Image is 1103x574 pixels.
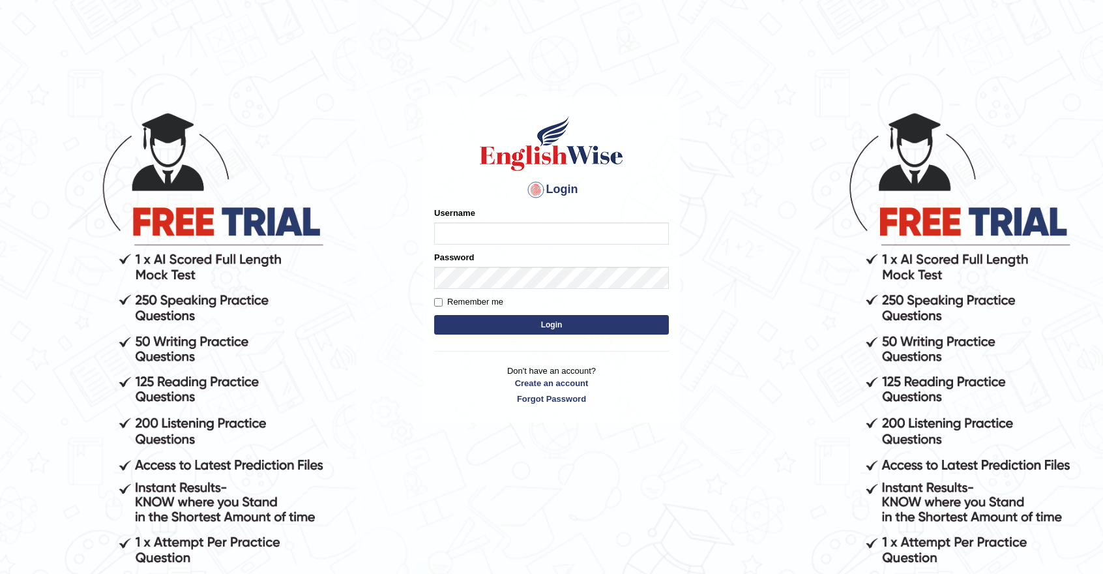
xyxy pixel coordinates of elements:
button: Login [434,315,669,335]
p: Don't have an account? [434,365,669,405]
input: Remember me [434,298,443,307]
label: Username [434,207,475,219]
h4: Login [434,179,669,200]
label: Password [434,251,474,264]
label: Remember me [434,295,503,309]
img: Logo of English Wise sign in for intelligent practice with AI [477,114,626,173]
a: Create an account [434,377,669,389]
a: Forgot Password [434,393,669,405]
